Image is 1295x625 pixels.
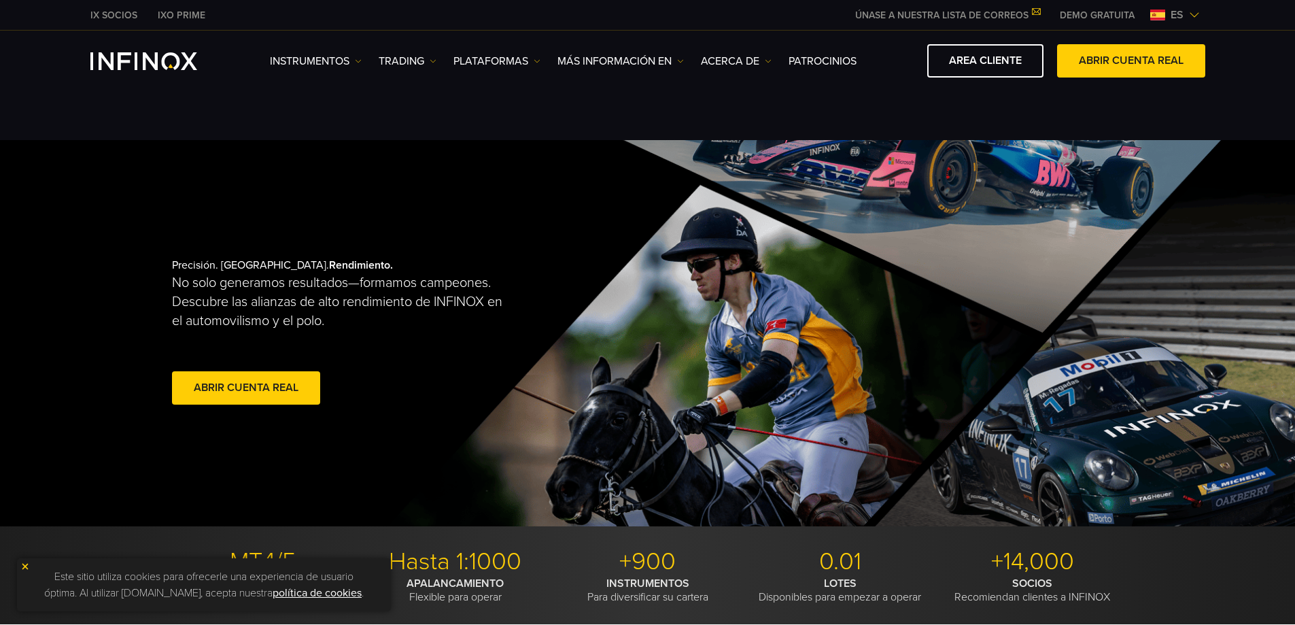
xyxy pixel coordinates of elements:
a: INFINOX [80,8,148,22]
a: ABRIR CUENTA REAL [1057,44,1205,78]
a: Abrir cuenta real [172,371,320,405]
p: No solo generamos resultados—formamos campeones. Descubre las alianzas de alto rendimiento de INF... [172,273,515,331]
a: AREA CLIENTE [927,44,1043,78]
div: Precisión. [GEOGRAPHIC_DATA]. [172,237,600,430]
strong: Rendimiento. [329,258,393,272]
p: Este sitio utiliza cookies para ofrecerle una experiencia de usuario óptima. Al utilizar [DOMAIN_... [24,565,384,605]
p: MT4/5 [172,547,354,577]
p: Flexible para operar [364,577,547,604]
p: 0.01 [749,547,931,577]
span: es [1165,7,1189,23]
a: ACERCA DE [701,53,772,69]
a: política de cookies [273,586,362,600]
p: Hasta 1:1000 [364,547,547,577]
a: Instrumentos [270,53,362,69]
strong: INSTRUMENTOS [606,577,689,590]
strong: APALANCAMIENTO [407,577,504,590]
p: Para diversificar su cartera [557,577,739,604]
a: INFINOX Logo [90,52,229,70]
img: yellow close icon [20,562,30,571]
a: TRADING [379,53,436,69]
p: +14,000 [942,547,1124,577]
p: Disponibles para empezar a operar [749,577,931,604]
strong: LOTES [824,577,857,590]
a: PLATAFORMAS [453,53,540,69]
a: Más información en [557,53,684,69]
p: +900 [557,547,739,577]
p: Recomiendan clientes a INFINOX [942,577,1124,604]
a: Patrocinios [789,53,857,69]
a: INFINOX [148,8,215,22]
a: INFINOX MENU [1050,8,1145,22]
a: ÚNASE A NUESTRA LISTA DE CORREOS [845,10,1050,21]
strong: SOCIOS [1012,577,1052,590]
